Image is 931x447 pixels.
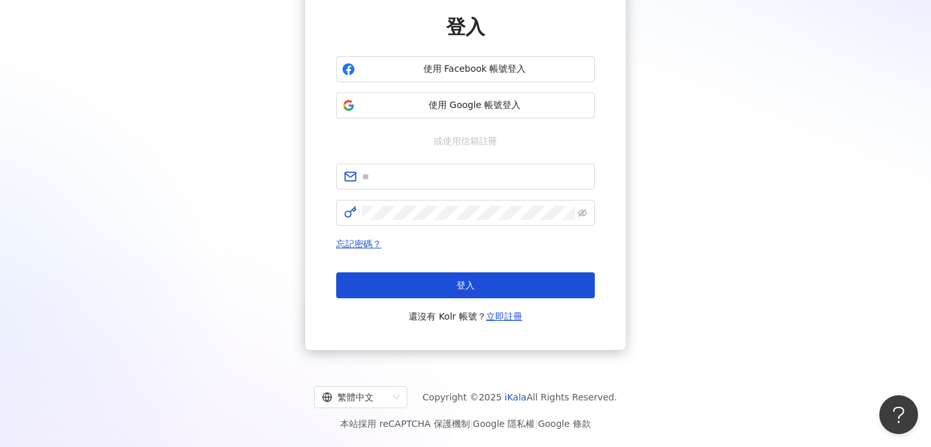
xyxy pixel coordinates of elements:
[340,416,590,431] span: 本站採用 reCAPTCHA 保護機制
[336,239,381,249] a: 忘記密碼？
[578,208,587,217] span: eye-invisible
[360,63,589,76] span: 使用 Facebook 帳號登入
[336,272,595,298] button: 登入
[505,392,527,402] a: iKala
[423,389,617,405] span: Copyright © 2025 All Rights Reserved.
[336,93,595,118] button: 使用 Google 帳號登入
[486,311,522,322] a: 立即註冊
[456,280,475,290] span: 登入
[535,419,538,429] span: |
[336,56,595,82] button: 使用 Facebook 帳號登入
[473,419,535,429] a: Google 隱私權
[360,99,589,112] span: 使用 Google 帳號登入
[425,134,506,148] span: 或使用信箱註冊
[879,395,918,434] iframe: Help Scout Beacon - Open
[470,419,473,429] span: |
[446,16,485,38] span: 登入
[409,309,522,324] span: 還沒有 Kolr 帳號？
[322,387,388,408] div: 繁體中文
[538,419,591,429] a: Google 條款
